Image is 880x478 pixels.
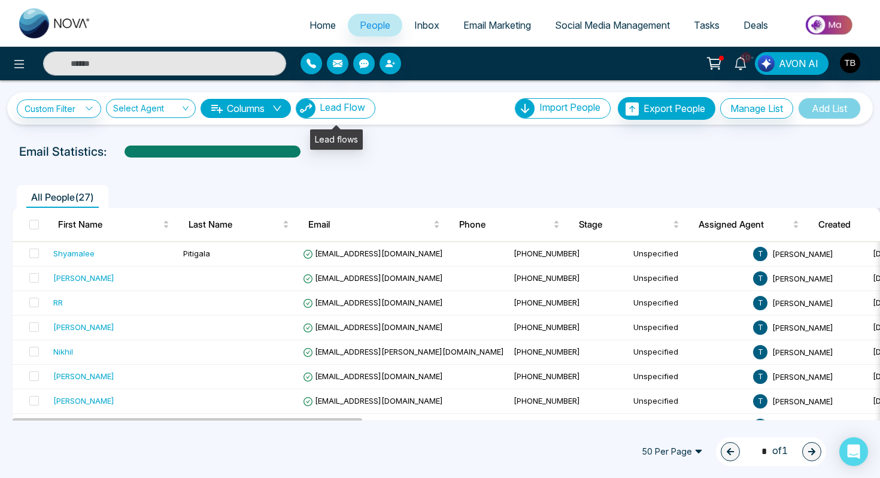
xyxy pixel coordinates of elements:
[179,208,299,241] th: Last Name
[633,442,711,461] span: 50 Per Page
[699,217,790,232] span: Assigned Agent
[644,102,705,114] span: Export People
[753,320,767,335] span: T
[19,8,91,38] img: Nova CRM Logo
[53,370,114,382] div: [PERSON_NAME]
[786,11,873,38] img: Market-place.gif
[53,321,114,333] div: [PERSON_NAME]
[308,217,430,232] span: Email
[772,322,833,332] span: [PERSON_NAME]
[299,208,449,241] th: Email
[772,371,833,381] span: [PERSON_NAME]
[772,249,833,258] span: [PERSON_NAME]
[450,208,569,241] th: Phone
[309,19,336,31] span: Home
[514,273,580,283] span: [PHONE_NUMBER]
[754,443,788,459] span: of 1
[758,55,775,72] img: Lead Flow
[360,19,390,31] span: People
[303,249,443,258] span: [EMAIL_ADDRESS][DOMAIN_NAME]
[514,322,580,332] span: [PHONE_NUMBER]
[543,14,682,37] a: Social Media Management
[310,129,363,150] div: Lead flows
[779,56,818,71] span: AVON AI
[58,217,160,232] span: First Name
[48,208,179,241] th: First Name
[732,14,780,37] a: Deals
[720,98,793,119] button: Manage List
[840,53,860,73] img: User Avatar
[753,394,767,409] span: T
[629,340,748,365] td: Unspecified
[629,316,748,340] td: Unspecified
[201,99,291,118] button: Columnsdown
[629,389,748,414] td: Unspecified
[296,99,315,118] img: Lead Flow
[726,52,755,73] a: 10+
[402,14,451,37] a: Inbox
[514,298,580,307] span: [PHONE_NUMBER]
[463,19,531,31] span: Email Marketing
[629,414,748,438] td: Unspecified
[53,395,114,407] div: [PERSON_NAME]
[291,98,375,119] a: Lead FlowLead Flow
[514,396,580,406] span: [PHONE_NUMBER]
[539,101,600,113] span: Import People
[753,345,767,359] span: T
[303,371,443,381] span: [EMAIL_ADDRESS][DOMAIN_NAME]
[839,437,868,466] div: Open Intercom Messenger
[320,101,365,113] span: Lead Flow
[753,247,767,261] span: T
[459,217,551,232] span: Phone
[682,14,732,37] a: Tasks
[303,298,443,307] span: [EMAIL_ADDRESS][DOMAIN_NAME]
[17,99,101,118] a: Custom Filter
[296,98,375,119] button: Lead Flow
[772,396,833,406] span: [PERSON_NAME]
[629,291,748,316] td: Unspecified
[629,365,748,389] td: Unspecified
[303,322,443,332] span: [EMAIL_ADDRESS][DOMAIN_NAME]
[514,249,580,258] span: [PHONE_NUMBER]
[348,14,402,37] a: People
[303,396,443,406] span: [EMAIL_ADDRESS][DOMAIN_NAME]
[303,347,504,356] span: [EMAIL_ADDRESS][PERSON_NAME][DOMAIN_NAME]
[514,347,580,356] span: [PHONE_NUMBER]
[694,19,720,31] span: Tasks
[189,217,280,232] span: Last Name
[772,347,833,356] span: [PERSON_NAME]
[629,267,748,291] td: Unspecified
[689,208,809,241] th: Assigned Agent
[272,104,282,113] span: down
[53,346,73,358] div: Nikhil
[53,272,114,284] div: [PERSON_NAME]
[514,371,580,381] span: [PHONE_NUMBER]
[298,14,348,37] a: Home
[451,14,543,37] a: Email Marketing
[741,52,751,63] span: 10+
[26,191,99,203] span: All People ( 27 )
[753,296,767,310] span: T
[753,271,767,286] span: T
[53,247,95,259] div: Shyamalee
[755,52,829,75] button: AVON AI
[753,419,767,433] span: T
[569,208,689,241] th: Stage
[629,242,748,267] td: Unspecified
[555,19,670,31] span: Social Media Management
[772,273,833,283] span: [PERSON_NAME]
[772,298,833,307] span: [PERSON_NAME]
[744,19,768,31] span: Deals
[753,370,767,384] span: T
[618,97,715,120] button: Export People
[19,143,107,161] p: Email Statistics:
[579,217,670,232] span: Stage
[53,297,63,308] div: RR
[303,273,443,283] span: [EMAIL_ADDRESS][DOMAIN_NAME]
[414,19,439,31] span: Inbox
[183,249,210,258] span: Pitigala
